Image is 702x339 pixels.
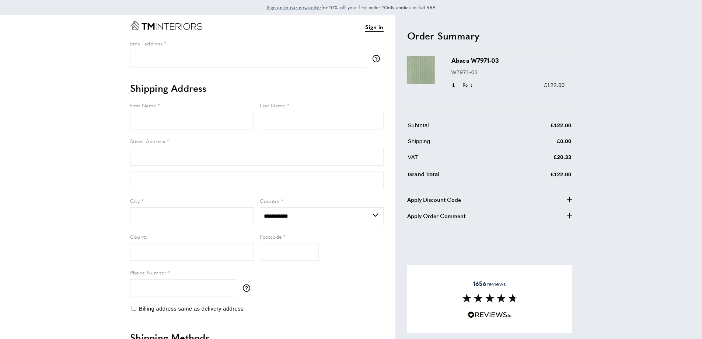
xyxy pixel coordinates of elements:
[408,137,507,151] td: Shipping
[243,284,254,292] button: More information
[130,269,167,276] span: Phone Number
[267,4,436,11] span: for 10% off your first order *Only applies to full RRP
[468,311,512,318] img: Reviews.io 5 stars
[130,233,148,240] span: County
[407,56,435,84] img: Abaca W7971-03
[507,137,572,151] td: £0.00
[473,280,506,287] span: reviews
[373,55,384,62] button: More information
[407,29,572,42] h2: Order Summary
[408,121,507,135] td: Subtotal
[473,279,486,288] strong: 1656
[130,197,140,204] span: City
[132,306,136,311] input: Billing address same as delivery address
[451,81,475,90] div: 1
[260,197,280,204] span: Country
[139,305,244,312] span: Billing address same as delivery address
[544,82,565,88] span: £122.00
[130,82,384,95] h2: Shipping Address
[462,294,517,302] img: Reviews section
[407,211,465,220] span: Apply Order Comment
[408,153,507,167] td: VAT
[260,233,282,240] span: Postcode
[260,101,286,109] span: Last Name
[451,68,565,77] p: W7971-03
[507,121,572,135] td: £122.00
[130,21,202,30] a: Go to Home page
[408,169,507,184] td: Grand Total
[507,153,572,167] td: £20.33
[407,195,461,204] span: Apply Discount Code
[130,101,156,109] span: First Name
[267,4,322,11] a: Sign up to our newsletter
[507,169,572,184] td: £122.00
[365,23,383,32] a: Sign in
[451,56,565,65] h3: Abaca W7971-03
[459,82,475,89] span: Rolls
[130,39,163,47] span: Email address
[130,137,165,145] span: Street Address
